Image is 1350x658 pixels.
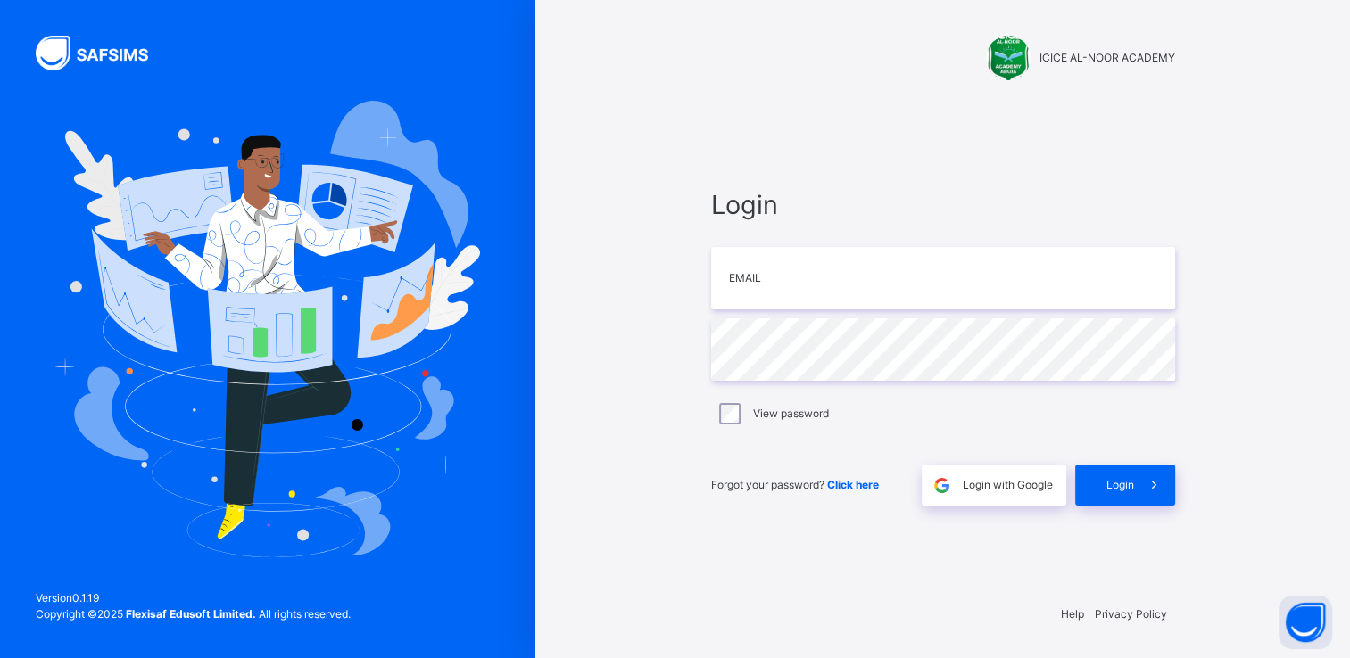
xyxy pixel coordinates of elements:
[36,590,351,606] span: Version 0.1.19
[711,185,1175,224] span: Login
[963,477,1053,493] span: Login with Google
[1106,477,1134,493] span: Login
[126,607,256,621] strong: Flexisaf Edusoft Limited.
[753,406,829,422] label: View password
[1095,607,1167,621] a: Privacy Policy
[36,36,170,70] img: SAFSIMS Logo
[932,475,952,496] img: google.396cfc9801f0270233282035f929180a.svg
[36,607,351,621] span: Copyright © 2025 All rights reserved.
[1061,607,1084,621] a: Help
[827,478,879,491] a: Click here
[1039,50,1175,66] span: ICICE AL-NOOR ACADEMY
[55,101,480,557] img: Hero Image
[711,478,879,491] span: Forgot your password?
[1279,596,1332,649] button: Open asap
